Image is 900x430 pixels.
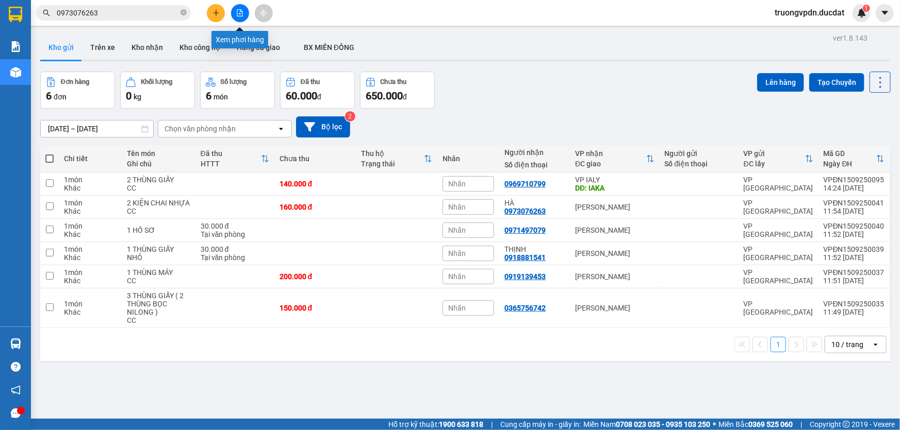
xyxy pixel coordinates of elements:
[201,230,269,238] div: Tại văn phòng
[739,145,819,173] th: Toggle SortBy
[64,277,117,285] div: Khác
[439,420,483,428] strong: 1900 633 818
[575,203,654,211] div: [PERSON_NAME]
[824,253,885,262] div: 11:52 [DATE]
[713,422,716,426] span: ⚪️
[831,339,863,350] div: 10 / trang
[824,184,885,192] div: 14:24 [DATE]
[195,145,274,173] th: Toggle SortBy
[575,184,654,192] div: DĐ: IAKA
[317,93,321,101] span: đ
[824,245,885,253] div: VPĐN1509250039
[57,7,178,19] input: Tìm tên, số ĐT hoặc mã đơn
[356,145,437,173] th: Toggle SortBy
[10,67,21,78] img: warehouse-icon
[64,253,117,262] div: Khác
[345,111,355,122] sup: 2
[504,245,565,253] div: THỊNH
[403,93,407,101] span: đ
[200,72,275,109] button: Số lượng6món
[10,41,21,52] img: solution-icon
[504,199,565,207] div: HÀ
[201,149,261,158] div: Đã thu
[82,35,123,60] button: Trên xe
[126,90,132,102] span: 0
[381,78,407,85] div: Chưa thu
[491,419,493,430] span: |
[201,222,269,230] div: 30.000 đ
[800,419,802,430] span: |
[46,90,52,102] span: 6
[64,245,117,253] div: 1 món
[221,78,247,85] div: Số lượng
[181,9,187,15] span: close-circle
[575,176,654,184] div: VP IALY
[809,73,864,92] button: Tạo Chuyến
[141,78,172,85] div: Khối lượng
[824,149,876,158] div: Mã GD
[277,125,285,133] svg: open
[64,300,117,308] div: 1 món
[134,93,141,101] span: kg
[766,6,853,19] span: truongvpdn.ducdat
[575,304,654,312] div: [PERSON_NAME]
[127,184,190,192] div: CC
[575,226,654,234] div: [PERSON_NAME]
[744,176,813,192] div: VP [GEOGRAPHIC_DATA]
[824,300,885,308] div: VPĐN1509250035
[41,121,153,137] input: Select a date range.
[824,207,885,215] div: 11:54 [DATE]
[9,7,22,22] img: logo-vxr
[304,43,354,51] span: BX MIỀN ĐÔNG
[504,180,546,188] div: 0969710799
[744,245,813,262] div: VP [GEOGRAPHIC_DATA]
[824,176,885,184] div: VPĐN1509250095
[296,116,350,137] button: Bộ lọc
[744,268,813,285] div: VP [GEOGRAPHIC_DATA]
[280,154,351,163] div: Chưa thu
[260,9,267,16] span: aim
[843,421,850,428] span: copyright
[388,419,483,430] span: Hỗ trợ kỹ thuật:
[744,300,813,316] div: VP [GEOGRAPHIC_DATA]
[575,272,654,281] div: [PERSON_NAME]
[181,8,187,18] span: close-circle
[504,253,546,262] div: 0918881541
[718,419,793,430] span: Miền Bắc
[824,277,885,285] div: 11:51 [DATE]
[127,199,190,207] div: 2 KIỆN CHAI NHỰA
[61,78,89,85] div: Đơn hàng
[127,149,190,158] div: Tên món
[280,72,355,109] button: Đã thu60.000đ
[824,160,876,168] div: Ngày ĐH
[744,149,805,158] div: VP gửi
[575,160,646,168] div: ĐC giao
[616,420,710,428] strong: 0708 023 035 - 0935 103 250
[280,304,351,312] div: 150.000 đ
[214,93,228,101] span: món
[504,226,546,234] div: 0971497079
[857,8,866,18] img: icon-new-feature
[448,249,466,257] span: Nhãn
[120,72,195,109] button: Khối lượng0kg
[504,207,546,215] div: 0973076263
[360,72,435,109] button: Chưa thu650.000đ
[876,4,894,22] button: caret-down
[448,304,466,312] span: Nhãn
[748,420,793,428] strong: 0369 525 060
[64,207,117,215] div: Khác
[361,160,424,168] div: Trạng thái
[54,93,67,101] span: đơn
[123,35,171,60] button: Kho nhận
[443,154,494,163] div: Nhãn
[504,148,565,157] div: Người nhận
[570,145,660,173] th: Toggle SortBy
[201,245,269,253] div: 30.000 đ
[207,4,225,22] button: plus
[64,308,117,316] div: Khác
[361,149,424,158] div: Thu hộ
[872,340,880,349] svg: open
[504,304,546,312] div: 0365756742
[64,230,117,238] div: Khác
[448,226,466,234] span: Nhãn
